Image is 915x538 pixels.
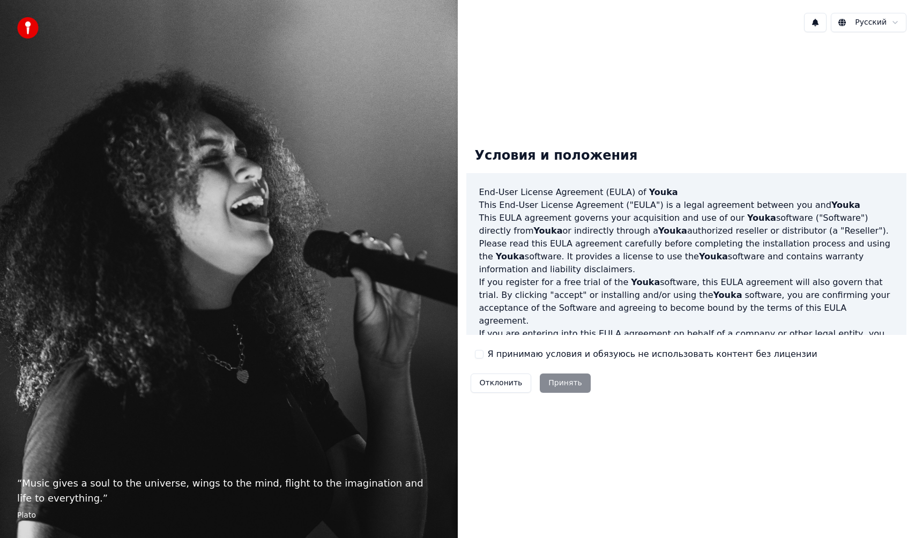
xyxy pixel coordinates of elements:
[479,327,894,392] p: If you are entering into this EULA agreement on behalf of a company or other legal entity, you re...
[479,212,894,237] p: This EULA agreement governs your acquisition and use of our software ("Software") directly from o...
[479,186,894,199] h3: End-User License Agreement (EULA) of
[496,251,525,261] span: Youka
[479,199,894,212] p: This End-User License Agreement ("EULA") is a legal agreement between you and
[479,237,894,276] p: Please read this EULA agreement carefully before completing the installation process and using th...
[471,373,532,393] button: Отклонить
[831,200,860,210] span: Youka
[466,139,646,173] div: Условия и положения
[533,226,562,236] span: Youka
[658,226,687,236] span: Youka
[713,290,742,300] span: Youka
[17,17,39,39] img: youka
[479,276,894,327] p: If you register for a free trial of the software, this EULA agreement will also govern that trial...
[488,348,817,361] label: Я принимаю условия и обязуюсь не использовать контент без лицензии
[699,251,728,261] span: Youka
[649,187,678,197] span: Youka
[17,476,441,506] p: “ Music gives a soul to the universe, wings to the mind, flight to the imagination and life to ev...
[17,510,441,521] footer: Plato
[747,213,776,223] span: Youka
[631,277,660,287] span: Youka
